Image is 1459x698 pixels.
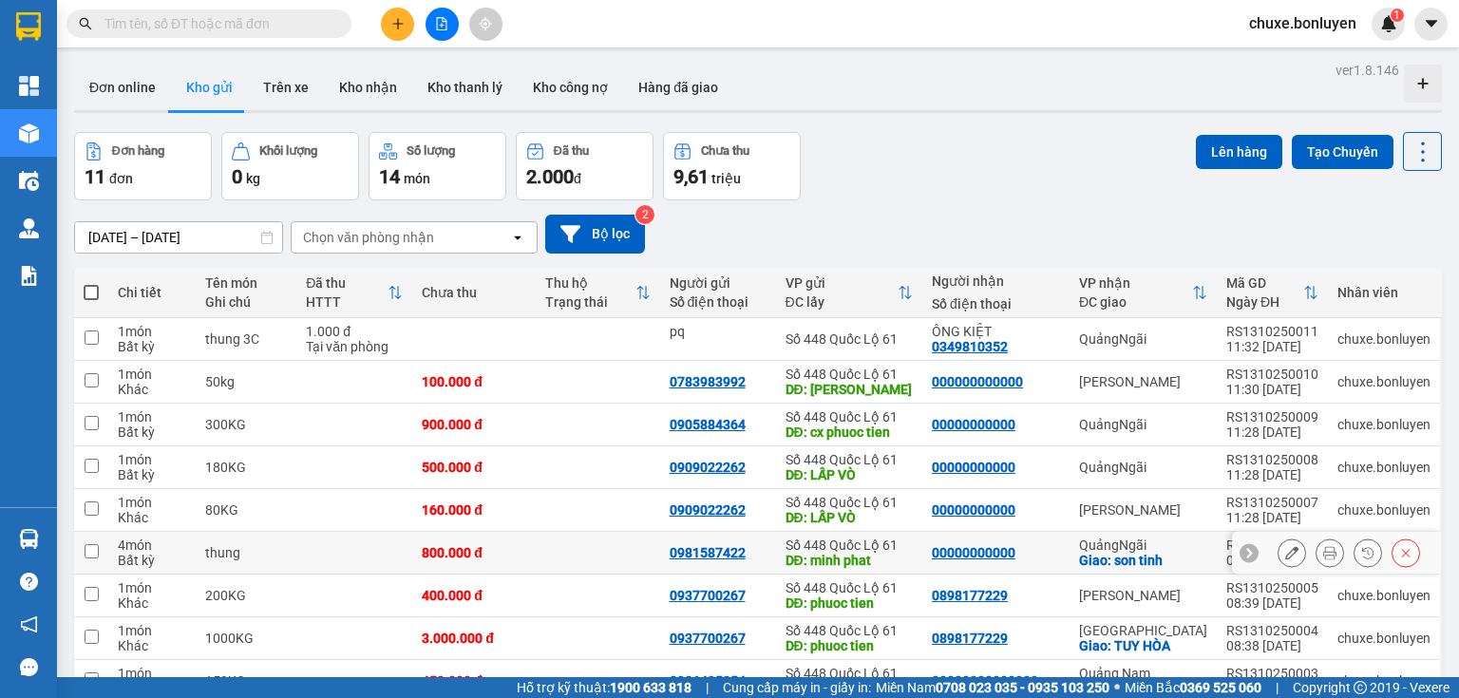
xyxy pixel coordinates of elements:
[19,529,39,549] img: warehouse-icon
[623,65,733,110] button: Hàng đã giao
[85,165,105,188] span: 11
[1079,638,1207,653] div: Giao: TUY HÒA
[776,268,922,318] th: Toggle SortBy
[1337,331,1431,347] div: chuxe.bonluyen
[20,658,38,676] span: message
[118,409,186,424] div: 1 món
[786,553,913,568] div: DĐ: minh phat
[518,65,623,110] button: Kho công nợ
[259,144,317,158] div: Khối lượng
[112,144,164,158] div: Đơn hàng
[1180,680,1261,695] strong: 0369 525 060
[1226,467,1318,482] div: 11:28 [DATE]
[221,132,359,200] button: Khối lượng0kg
[118,324,186,339] div: 1 món
[932,631,1008,646] div: 0898177229
[19,266,39,286] img: solution-icon
[670,324,767,339] div: pq
[932,673,1038,689] div: 00000000000000
[422,631,526,646] div: 3.000.000 đ
[1226,382,1318,397] div: 11:30 [DATE]
[786,382,913,397] div: DĐ: lai vung
[118,424,186,440] div: Bất kỳ
[1079,588,1207,603] div: [PERSON_NAME]
[932,417,1015,432] div: 00000000000
[1423,15,1440,32] span: caret-down
[786,424,913,440] div: DĐ: cx phuoc tien
[19,171,39,191] img: warehouse-icon
[932,296,1060,311] div: Số điện thoại
[932,502,1015,518] div: 00000000000
[1292,135,1393,169] button: Tạo Chuyến
[1414,8,1448,41] button: caret-down
[706,677,709,698] span: |
[554,144,589,158] div: Đã thu
[610,680,692,695] strong: 1900 633 818
[1226,638,1318,653] div: 08:38 [DATE]
[1079,417,1207,432] div: QuảngNgãi
[1337,631,1431,646] div: chuxe.bonluyen
[526,165,574,188] span: 2.000
[205,275,287,291] div: Tên món
[1070,268,1217,318] th: Toggle SortBy
[118,510,186,525] div: Khác
[1337,285,1431,300] div: Nhân viên
[711,171,741,186] span: triệu
[786,495,913,510] div: Số 448 Quốc Lộ 61
[670,294,767,310] div: Số điện thoại
[205,374,287,389] div: 50kg
[422,374,526,389] div: 100.000 đ
[404,171,430,186] span: món
[723,677,871,698] span: Cung cấp máy in - giấy in:
[545,215,645,254] button: Bộ lọc
[1226,424,1318,440] div: 11:28 [DATE]
[1114,684,1120,691] span: ⚪️
[1226,623,1318,638] div: RS1310250004
[1226,666,1318,681] div: RS1310250003
[701,144,749,158] div: Chưa thu
[435,17,448,30] span: file-add
[118,553,186,568] div: Bất kỳ
[171,65,248,110] button: Kho gửi
[324,65,412,110] button: Kho nhận
[1079,623,1207,638] div: [GEOGRAPHIC_DATA]
[1079,666,1207,681] div: Quảng Nam
[369,132,506,200] button: Số lượng14món
[422,545,526,560] div: 800.000 đ
[1226,294,1303,310] div: Ngày ĐH
[118,367,186,382] div: 1 món
[469,8,502,41] button: aim
[306,294,388,310] div: HTTT
[786,666,913,681] div: Số 448 Quốc Lộ 61
[1079,460,1207,475] div: QuảngNgãi
[422,502,526,518] div: 160.000 đ
[670,588,746,603] div: 0937700267
[205,460,287,475] div: 180KG
[205,331,287,347] div: thung 3C
[670,275,767,291] div: Người gửi
[1226,553,1318,568] div: 09:05 [DATE]
[786,580,913,595] div: Số 448 Quốc Lộ 61
[1391,9,1404,22] sup: 1
[1337,460,1431,475] div: chuxe.bonluyen
[422,588,526,603] div: 400.000 đ
[1380,15,1397,32] img: icon-new-feature
[932,274,1060,289] div: Người nhận
[79,17,92,30] span: search
[786,294,898,310] div: ĐC lấy
[786,367,913,382] div: Số 448 Quốc Lộ 61
[118,638,186,653] div: Khác
[932,324,1060,339] div: ÔNG KIỆT
[1079,538,1207,553] div: QuảngNgãi
[1226,495,1318,510] div: RS1310250007
[786,331,913,347] div: Số 448 Quốc Lộ 61
[306,275,388,291] div: Đã thu
[118,467,186,482] div: Bất kỳ
[118,285,186,300] div: Chi tiết
[932,545,1015,560] div: 00000000000
[74,132,212,200] button: Đơn hàng11đơn
[20,615,38,633] span: notification
[16,12,41,41] img: logo-vxr
[479,17,492,30] span: aim
[1226,409,1318,424] div: RS1310250009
